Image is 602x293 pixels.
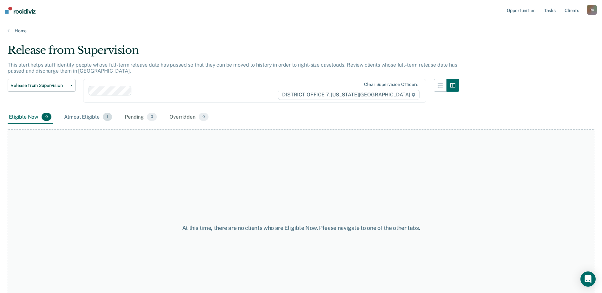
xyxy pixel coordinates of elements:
div: Eligible Now0 [8,110,53,124]
span: 0 [199,113,208,121]
div: Almost Eligible1 [63,110,113,124]
a: Home [8,28,594,34]
p: This alert helps staff identify people whose full-term release date has passed so that they can b... [8,62,457,74]
div: At this time, there are no clients who are Eligible Now. Please navigate to one of the other tabs. [155,225,448,231]
span: 0 [147,113,157,121]
span: 0 [42,113,51,121]
button: RC [587,5,597,15]
span: Release from Supervision [10,83,68,88]
span: DISTRICT OFFICE 7, [US_STATE][GEOGRAPHIC_DATA] [278,90,419,100]
div: Overridden0 [168,110,210,124]
img: Recidiviz [5,7,36,14]
div: Release from Supervision [8,44,459,62]
div: Clear supervision officers [364,82,418,87]
div: Pending0 [123,110,158,124]
div: R C [587,5,597,15]
button: Release from Supervision [8,79,76,92]
div: Open Intercom Messenger [580,271,596,287]
span: 1 [103,113,112,121]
